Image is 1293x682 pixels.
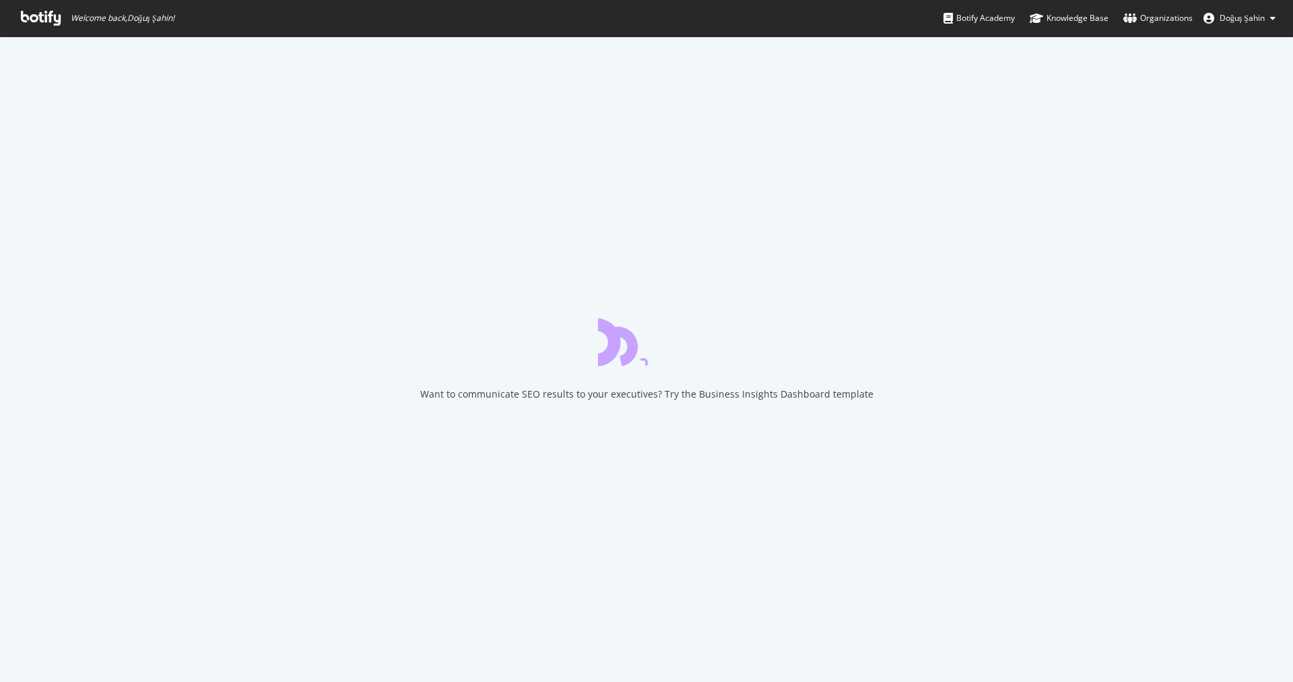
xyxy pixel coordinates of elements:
[1123,11,1193,25] div: Organizations
[71,13,174,24] span: Welcome back, Doğuş Şahin !
[1193,7,1286,29] button: Doğuş Şahin
[1220,12,1265,24] span: Doğuş Şahin
[1030,11,1108,25] div: Knowledge Base
[943,11,1015,25] div: Botify Academy
[598,317,695,366] div: animation
[420,387,873,401] div: Want to communicate SEO results to your executives? Try the Business Insights Dashboard template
